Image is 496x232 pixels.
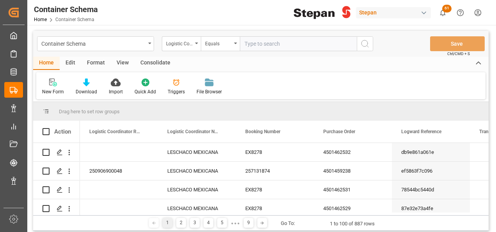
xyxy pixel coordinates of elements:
button: open menu [162,36,201,51]
div: Press SPACE to select this row. [33,143,80,162]
div: 257131874 [236,162,314,180]
button: show 61 new notifications [434,4,452,21]
span: 61 [442,5,452,12]
div: EX8278 [236,143,314,161]
span: Purchase Order [323,129,355,134]
div: 4 [204,218,213,228]
div: New Form [42,88,64,95]
div: 4501462529 [314,199,392,218]
div: Home [33,57,60,70]
div: ef5863f7c096 [392,162,470,180]
div: 5 [217,218,227,228]
div: 1 [163,218,172,228]
div: Container Schema [41,38,145,48]
div: Logistic Coordinator Reference Number [166,38,193,47]
span: Drag here to set row groups [59,109,120,114]
div: 4501459238 [314,162,392,180]
div: 3 [190,218,200,228]
div: Consolidate [135,57,176,70]
div: Go To: [281,220,295,227]
div: ● ● ● [231,220,239,226]
button: search button [357,36,373,51]
div: Press SPACE to select this row. [33,199,80,218]
div: Edit [60,57,81,70]
div: Quick Add [135,88,156,95]
div: Download [76,88,97,95]
div: EX8278 [236,180,314,199]
div: 4501462532 [314,143,392,161]
div: 1 to 100 of 887 rows [330,220,375,228]
div: Press SPACE to select this row. [33,162,80,180]
div: LESCHACO MEXICANA [158,162,236,180]
img: Stepan_Company_logo.svg.png_1713531530.png [294,6,351,20]
div: Format [81,57,111,70]
div: 2 [176,218,186,228]
div: Stepan [356,7,431,18]
div: 9 [244,218,253,228]
div: EX8278 [236,199,314,218]
div: 4501462531 [314,180,392,199]
button: open menu [37,36,154,51]
button: Stepan [356,5,434,20]
div: Import [109,88,123,95]
div: View [111,57,135,70]
div: 87e32e73a4fe [392,199,470,218]
div: db9e861a061e [392,143,470,161]
div: LESCHACO MEXICANA [158,180,236,199]
div: File Browser [197,88,222,95]
input: Type to search [240,36,357,51]
div: Triggers [168,88,185,95]
span: Booking Number [245,129,280,134]
div: LESCHACO MEXICANA [158,143,236,161]
span: Ctrl/CMD + S [447,51,470,57]
div: Container Schema [34,4,98,15]
div: Equals [205,38,232,47]
span: Logward Reference [401,129,441,134]
button: open menu [201,36,240,51]
div: LESCHACO MEXICANA [158,199,236,218]
span: Logistic Coordinator Reference Number [89,129,142,134]
button: Save [430,36,485,51]
div: Press SPACE to select this row. [33,180,80,199]
span: Logistic Coordinator Name [167,129,220,134]
div: 250906900048 [80,162,158,180]
div: 78544bc5440d [392,180,470,199]
button: Help Center [452,4,469,21]
div: Action [54,128,71,135]
a: Home [34,17,47,22]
